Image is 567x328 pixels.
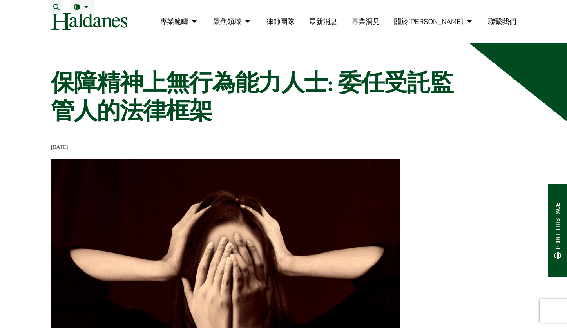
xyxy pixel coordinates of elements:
[51,68,458,125] h1: 保障精神上無行為能力人士: 委任受託監管人的法律框架
[160,17,199,26] a: 專業範疇
[266,17,295,26] a: 律師團隊
[309,17,337,26] a: 最新消息
[488,17,516,26] a: 聯繫我們
[51,143,68,150] time: [DATE]
[351,17,380,26] a: 專業洞見
[394,17,474,26] a: 關於何敦
[213,17,252,26] a: 聚焦領域
[51,13,127,30] img: Logo of Haldanes
[74,4,91,10] a: 繁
